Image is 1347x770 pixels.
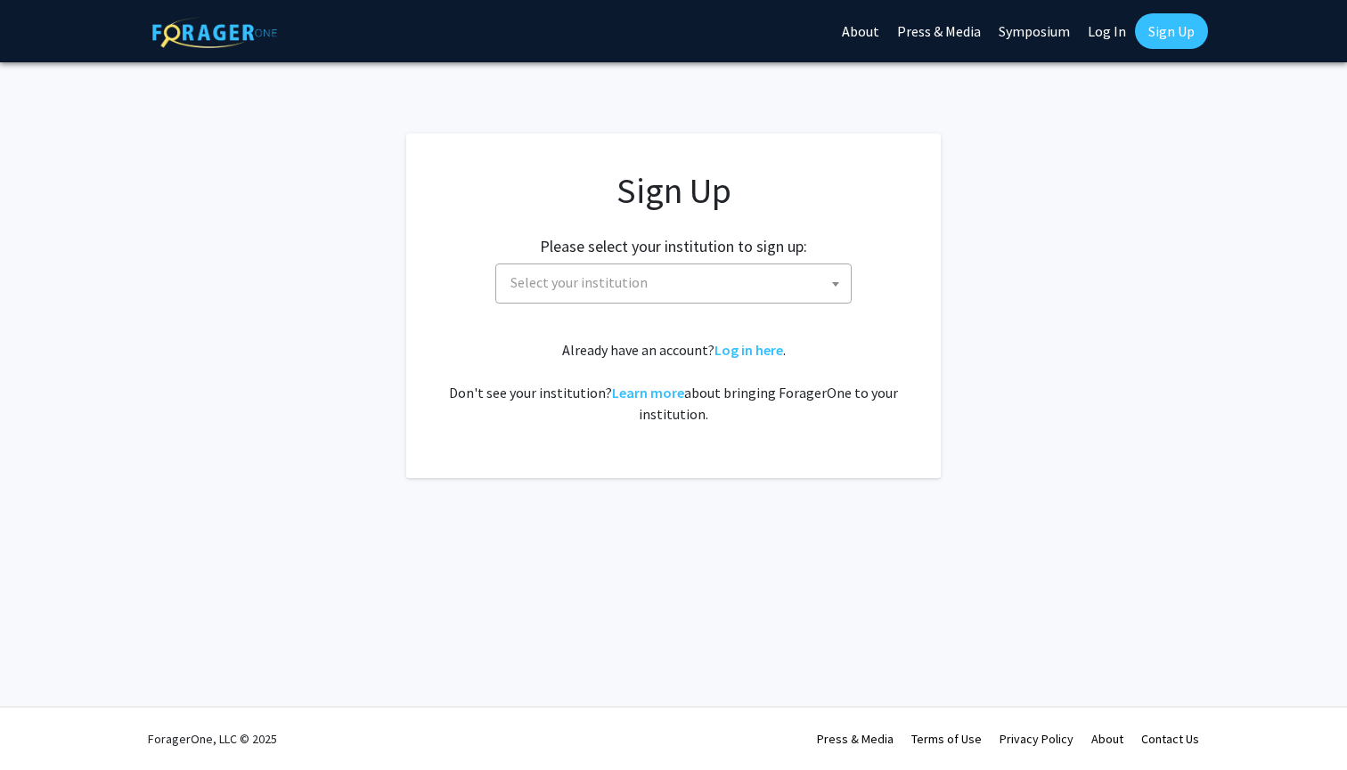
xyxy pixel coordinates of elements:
[495,263,852,304] span: Select your institution
[540,237,807,256] h2: Please select your institution to sign up:
[1141,731,1199,747] a: Contact Us
[510,273,648,291] span: Select your institution
[817,731,894,747] a: Press & Media
[148,708,277,770] div: ForagerOne, LLC © 2025
[714,341,783,359] a: Log in here
[1091,731,1123,747] a: About
[152,17,277,48] img: ForagerOne Logo
[442,169,905,212] h1: Sign Up
[1000,731,1074,747] a: Privacy Policy
[911,731,982,747] a: Terms of Use
[442,339,905,425] div: Already have an account? . Don't see your institution? about bringing ForagerOne to your institut...
[1135,13,1208,49] a: Sign Up
[503,264,851,301] span: Select your institution
[612,384,684,401] a: Learn more about bringing ForagerOne to your institution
